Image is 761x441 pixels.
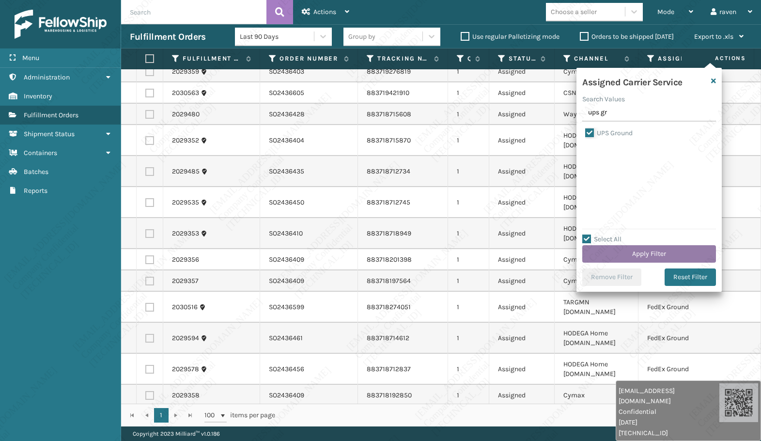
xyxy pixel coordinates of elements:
[489,354,555,385] td: Assigned
[172,88,199,98] a: 2030563
[24,92,52,100] span: Inventory
[367,167,410,175] a: 883718712734
[580,32,674,41] label: Orders to be shipped [DATE]
[555,187,638,218] td: HODEGA Home [DOMAIN_NAME]
[448,125,489,156] td: 1
[348,31,375,42] div: Group by
[638,354,731,385] td: FedEx Ground
[582,235,621,243] label: Select All
[448,187,489,218] td: 1
[555,249,638,270] td: Cymax
[467,54,470,63] label: Quantity
[638,292,731,323] td: FedEx Ground
[260,323,358,354] td: SO2436461
[489,156,555,187] td: Assigned
[585,129,633,137] label: UPS Ground
[172,229,199,238] a: 2029353
[367,110,411,118] a: 883718715608
[555,104,638,125] td: Wayfair-B2B Wayfair
[582,245,716,263] button: Apply Filter
[260,82,358,104] td: SO2436605
[489,187,555,218] td: Assigned
[24,149,57,157] span: Containers
[448,61,489,82] td: 1
[367,229,411,237] a: 883718718949
[172,391,200,400] a: 2029358
[665,268,716,286] button: Reset Filter
[448,156,489,187] td: 1
[260,385,358,406] td: SO2436409
[172,110,200,119] a: 2029480
[367,391,412,399] a: 883718192850
[684,50,752,66] span: Actions
[619,407,719,417] span: Confidential
[489,323,555,354] td: Assigned
[509,54,536,63] label: Status
[172,198,199,207] a: 2029535
[461,32,559,41] label: Use regular Palletizing mode
[555,323,638,354] td: HODEGA Home [DOMAIN_NAME]
[204,410,219,420] span: 100
[367,303,411,311] a: 883718274051
[555,82,638,104] td: CSNSMA Wayfair
[489,292,555,323] td: Assigned
[619,428,719,438] span: [TECHNICAL_ID]
[582,94,625,104] label: Search Values
[313,8,336,16] span: Actions
[638,323,731,354] td: FedEx Ground
[260,292,358,323] td: SO2436599
[24,168,48,176] span: Batches
[367,277,411,285] a: 883718197564
[582,268,641,286] button: Remove Filter
[694,32,733,41] span: Export to .xls
[619,386,719,406] span: [EMAIL_ADDRESS][DOMAIN_NAME]
[489,218,555,249] td: Assigned
[448,249,489,270] td: 1
[448,218,489,249] td: 1
[240,31,315,42] div: Last 90 Days
[367,89,409,97] a: 883719421910
[24,73,70,81] span: Administration
[183,54,241,63] label: Fulfillment Order Id
[555,354,638,385] td: HODEGA Home [DOMAIN_NAME]
[448,270,489,292] td: 1
[619,417,719,427] span: [DATE]
[15,10,107,39] img: logo
[130,31,205,43] h3: Fulfillment Orders
[448,354,489,385] td: 1
[133,426,220,441] p: Copyright 2023 Milliard™ v 1.0.186
[555,61,638,82] td: Cymax
[367,255,412,264] a: 883718201398
[260,61,358,82] td: SO2436403
[24,130,75,138] span: Shipment Status
[448,323,489,354] td: 1
[489,125,555,156] td: Assigned
[172,364,199,374] a: 2029578
[367,67,411,76] a: 883719276819
[22,54,39,62] span: Menu
[555,156,638,187] td: HODEGA Home [DOMAIN_NAME]
[172,333,199,343] a: 2029594
[367,365,411,373] a: 883718712837
[448,104,489,125] td: 1
[489,82,555,104] td: Assigned
[489,61,555,82] td: Assigned
[367,136,411,144] a: 883718715870
[367,198,410,206] a: 883718712745
[555,125,638,156] td: HODEGA Home [DOMAIN_NAME]
[551,7,597,17] div: Choose a seller
[489,385,555,406] td: Assigned
[555,218,638,249] td: HODEGA Home [DOMAIN_NAME]
[260,270,358,292] td: SO2436409
[172,255,199,265] a: 2029356
[448,385,489,406] td: 1
[172,276,199,286] a: 2029357
[172,67,199,77] a: 2029359
[280,54,339,63] label: Order Number
[367,334,409,342] a: 883718714612
[289,410,750,420] div: 1 - 30 of 30 items
[260,354,358,385] td: SO2436456
[260,125,358,156] td: SO2436404
[260,249,358,270] td: SO2436409
[448,292,489,323] td: 1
